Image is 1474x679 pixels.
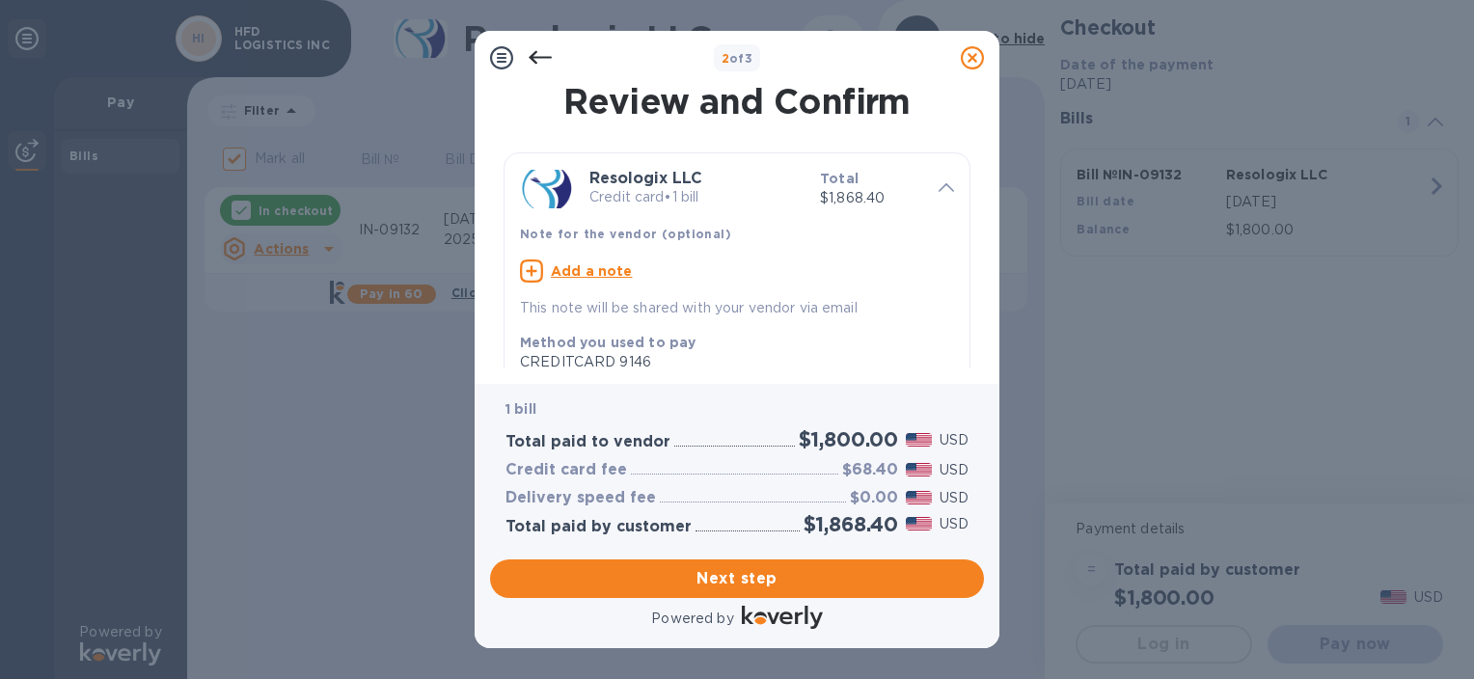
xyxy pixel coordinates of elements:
p: $1,868.40 [820,188,923,208]
h3: Credit card fee [505,461,627,479]
h3: Total paid by customer [505,518,692,536]
div: Resologix LLCCredit card•1 billTotal$1,868.40Note for the vendor (optional)Add a noteThis note wi... [520,169,954,318]
b: Method you used to pay [520,335,696,350]
img: USD [906,491,932,504]
p: Powered by [651,609,733,629]
span: 2 [722,51,729,66]
p: USD [940,488,969,508]
b: of 3 [722,51,753,66]
p: USD [940,514,969,534]
h2: $1,868.40 [804,512,898,536]
p: This note will be shared with your vendor via email [520,298,954,318]
u: Add a note [551,263,633,279]
b: Resologix LLC [589,169,702,187]
h1: Review and Confirm [500,81,974,122]
h3: $0.00 [850,489,898,507]
b: 1 bill [505,401,536,417]
img: USD [906,463,932,476]
b: Note for the vendor (optional) [520,227,731,241]
span: Next step [505,567,969,590]
h2: $1,800.00 [799,427,898,451]
p: Credit card • 1 bill [589,187,805,207]
b: Total [820,171,859,186]
button: Next step [490,559,984,598]
div: CREDITCARD 9146 [520,352,939,372]
img: USD [906,517,932,530]
h3: $68.40 [842,461,898,479]
p: USD [940,460,969,480]
p: USD [940,430,969,450]
h3: Total paid to vendor [505,433,670,451]
img: USD [906,433,932,447]
img: Logo [742,606,823,629]
h3: Delivery speed fee [505,489,656,507]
